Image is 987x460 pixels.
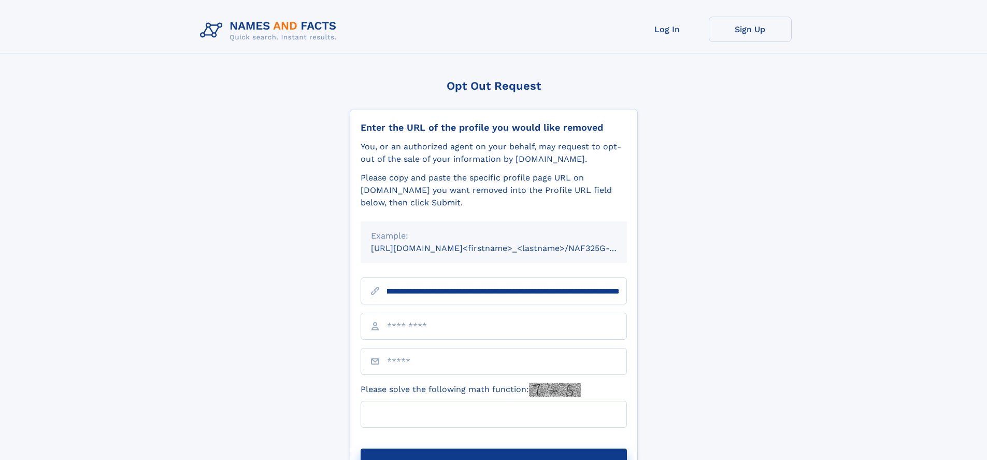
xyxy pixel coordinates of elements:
[709,17,792,42] a: Sign Up
[361,383,581,397] label: Please solve the following math function:
[361,141,627,165] div: You, or an authorized agent on your behalf, may request to opt-out of the sale of your informatio...
[371,230,617,242] div: Example:
[196,17,345,45] img: Logo Names and Facts
[626,17,709,42] a: Log In
[350,79,638,92] div: Opt Out Request
[361,172,627,209] div: Please copy and paste the specific profile page URL on [DOMAIN_NAME] you want removed into the Pr...
[371,243,647,253] small: [URL][DOMAIN_NAME]<firstname>_<lastname>/NAF325G-xxxxxxxx
[361,122,627,133] div: Enter the URL of the profile you would like removed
